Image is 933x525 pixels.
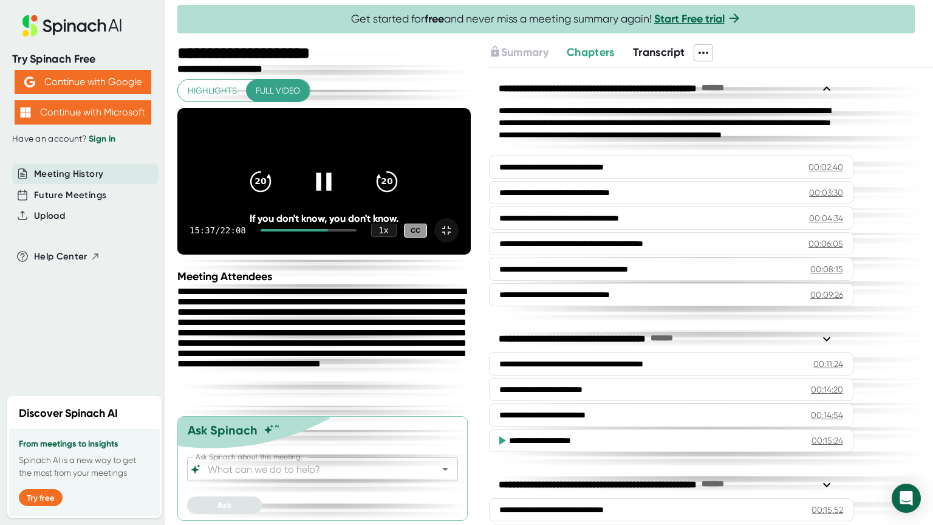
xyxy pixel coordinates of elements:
[205,461,419,478] input: What can we do to help?
[19,489,63,506] button: Try free
[15,70,151,94] button: Continue with Google
[811,409,843,421] div: 00:14:54
[892,484,921,513] div: Open Intercom Messenger
[187,496,262,514] button: Ask
[812,434,843,447] div: 00:15:24
[207,213,441,224] div: If you don't know, you don't know.
[812,504,843,516] div: 00:15:52
[437,461,454,478] button: Open
[633,46,685,59] span: Transcript
[256,83,300,98] span: Full video
[371,224,397,237] div: 1 x
[19,439,150,449] h3: From meetings to insights
[809,212,843,224] div: 00:04:34
[217,500,231,510] span: Ask
[190,225,246,235] div: 15:37 / 22:08
[489,44,549,61] button: Summary
[12,52,153,66] div: Try Spinach Free
[425,12,444,26] b: free
[810,263,843,275] div: 00:08:15
[351,12,742,26] span: Get started for and never miss a meeting summary again!
[24,77,35,87] img: Aehbyd4JwY73AAAAAElFTkSuQmCC
[178,80,247,102] button: Highlights
[188,83,237,98] span: Highlights
[633,44,685,61] button: Transcript
[654,12,725,26] a: Start Free trial
[501,46,549,59] span: Summary
[811,383,843,396] div: 00:14:20
[34,167,103,181] button: Meeting History
[810,289,843,301] div: 00:09:26
[808,161,843,173] div: 00:02:40
[813,358,843,370] div: 00:11:24
[567,46,615,59] span: Chapters
[246,80,310,102] button: Full video
[188,423,258,437] div: Ask Spinach
[808,238,843,250] div: 00:06:05
[809,187,843,199] div: 00:03:30
[12,134,153,145] div: Have an account?
[34,250,87,264] span: Help Center
[567,44,615,61] button: Chapters
[19,454,150,479] p: Spinach AI is a new way to get the most from your meetings
[89,134,115,144] a: Sign in
[34,188,106,202] button: Future Meetings
[15,100,151,125] button: Continue with Microsoft
[19,405,118,422] h2: Discover Spinach AI
[404,224,427,238] div: CC
[34,250,100,264] button: Help Center
[34,209,65,223] button: Upload
[177,270,474,283] div: Meeting Attendees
